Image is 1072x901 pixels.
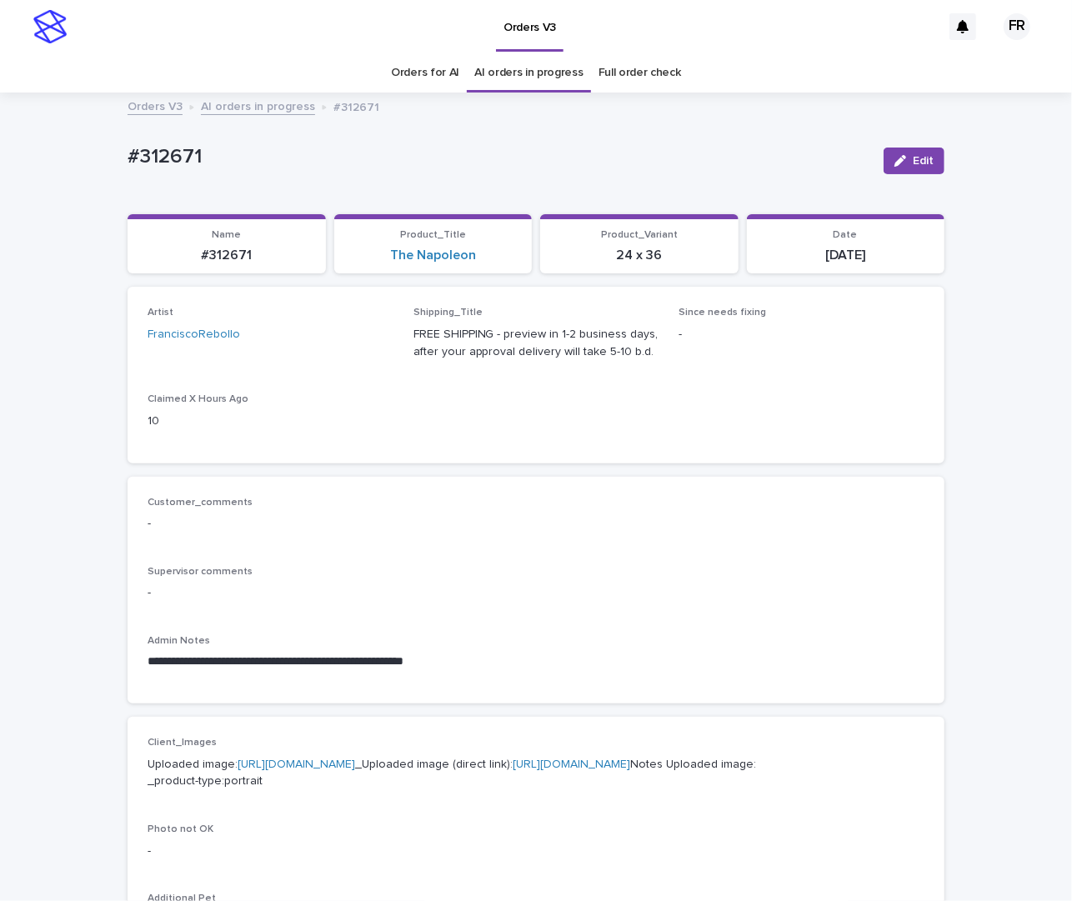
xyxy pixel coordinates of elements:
p: Uploaded image: _Uploaded image (direct link): Notes Uploaded image: _product-type:portrait [148,756,924,791]
a: AI orders in progress [474,53,584,93]
p: - [148,515,924,533]
a: Full order check [599,53,681,93]
p: #312671 [138,248,316,263]
span: Name [212,230,241,240]
button: Edit [884,148,944,174]
span: Since needs fixing [679,308,766,318]
a: [URL][DOMAIN_NAME] [238,758,355,770]
p: - [148,584,924,602]
span: Edit [913,155,934,167]
span: Claimed X Hours Ago [148,394,248,404]
a: Orders for AI [391,53,459,93]
span: Shipping_Title [413,308,483,318]
span: Date [834,230,858,240]
p: 10 [148,413,393,430]
p: #312671 [128,145,870,169]
img: stacker-logo-s-only.png [33,10,67,43]
span: Admin Notes [148,636,210,646]
span: Product_Variant [601,230,678,240]
p: - [148,843,924,860]
p: 24 x 36 [550,248,729,263]
p: [DATE] [757,248,935,263]
p: - [679,326,924,343]
span: Photo not OK [148,824,213,834]
a: The Napoleon [390,248,476,263]
span: Customer_comments [148,498,253,508]
span: Product_Title [400,230,466,240]
span: Supervisor comments [148,567,253,577]
a: Orders V3 [128,96,183,115]
a: AI orders in progress [201,96,315,115]
span: Client_Images [148,738,217,748]
p: #312671 [333,97,379,115]
p: FREE SHIPPING - preview in 1-2 business days, after your approval delivery will take 5-10 b.d. [413,326,659,361]
a: FranciscoRebollo [148,326,240,343]
a: [URL][DOMAIN_NAME] [513,758,630,770]
div: FR [1004,13,1030,40]
span: Artist [148,308,173,318]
